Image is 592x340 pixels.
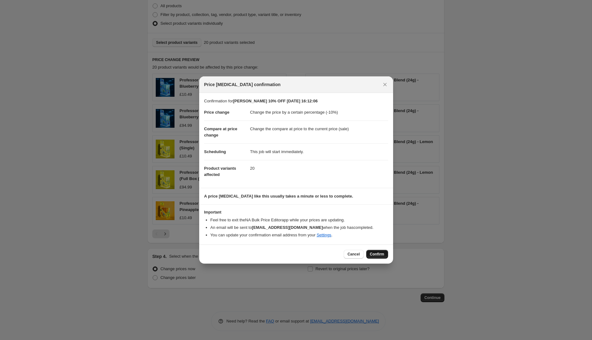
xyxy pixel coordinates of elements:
[204,98,388,104] p: Confirmation for
[250,121,388,137] dd: Change the compare at price to the current price (sale)
[250,104,388,121] dd: Change the price by a certain percentage (-10%)
[204,166,236,177] span: Product variants affected
[210,232,388,238] li: You can update your confirmation email address from your .
[233,99,318,103] b: [PERSON_NAME] 10% OFF [DATE] 16:12:06
[204,149,226,154] span: Scheduling
[204,194,353,198] b: A price [MEDICAL_DATA] like this usually takes a minute or less to complete.
[250,160,388,177] dd: 20
[316,233,331,237] a: Settings
[370,252,384,257] span: Confirm
[204,210,388,215] h3: Important
[204,81,281,88] span: Price [MEDICAL_DATA] confirmation
[366,250,388,259] button: Confirm
[252,225,323,230] b: [EMAIL_ADDRESS][DOMAIN_NAME]
[204,110,230,115] span: Price change
[210,217,388,223] li: Feel free to exit the NA Bulk Price Editor app while your prices are updating.
[344,250,363,259] button: Cancel
[381,80,389,89] button: Close
[210,224,388,231] li: An email will be sent to when the job has completed .
[347,252,360,257] span: Cancel
[250,143,388,160] dd: This job will start immediately.
[204,126,237,137] span: Compare at price change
